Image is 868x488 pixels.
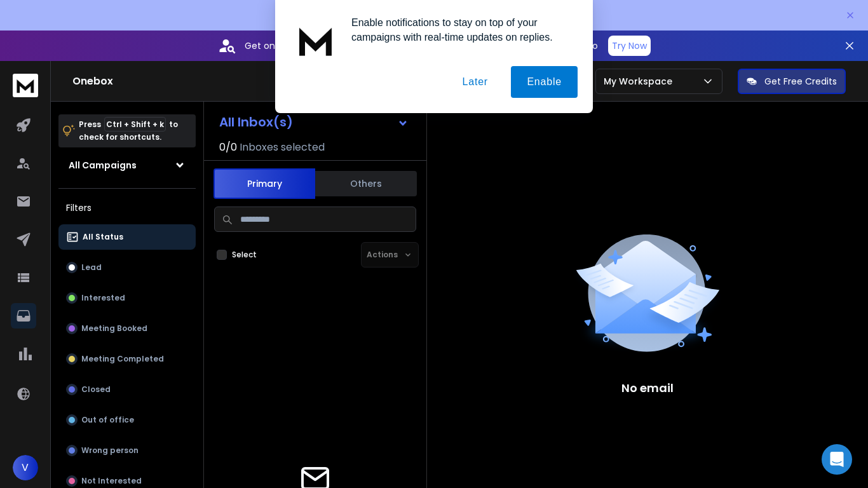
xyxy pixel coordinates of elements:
button: Closed [58,377,196,402]
div: Enable notifications to stay on top of your campaigns with real-time updates on replies. [341,15,578,44]
p: Press to check for shortcuts. [79,118,178,144]
img: notification icon [290,15,341,66]
button: Wrong person [58,438,196,463]
button: Meeting Completed [58,346,196,372]
div: Open Intercom Messenger [822,444,852,475]
p: Out of office [81,415,134,425]
p: Interested [81,293,125,303]
span: Ctrl + Shift + k [104,117,166,132]
p: Closed [81,384,111,395]
button: Later [446,66,503,98]
p: Not Interested [81,476,142,486]
h1: All Campaigns [69,159,137,172]
button: All Campaigns [58,152,196,178]
button: Enable [511,66,578,98]
button: Interested [58,285,196,311]
p: Meeting Completed [81,354,164,364]
span: 0 / 0 [219,140,237,155]
p: Wrong person [81,445,139,456]
label: Select [232,250,257,260]
h3: Inboxes selected [240,140,325,155]
button: Out of office [58,407,196,433]
button: Meeting Booked [58,316,196,341]
h1: All Inbox(s) [219,116,293,128]
button: All Status [58,224,196,250]
p: Meeting Booked [81,323,147,334]
button: V [13,455,38,480]
button: Others [315,170,417,198]
button: Primary [214,168,315,199]
p: All Status [83,232,123,242]
button: Lead [58,255,196,280]
button: All Inbox(s) [209,109,419,135]
p: No email [621,379,674,397]
h3: Filters [58,199,196,217]
p: Lead [81,262,102,273]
